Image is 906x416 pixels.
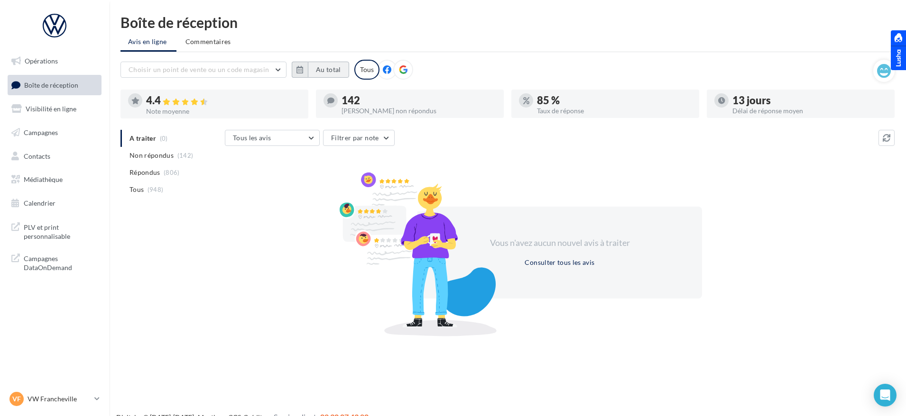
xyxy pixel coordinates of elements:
[537,95,692,106] div: 85 %
[6,193,103,213] a: Calendrier
[354,60,379,80] div: Tous
[478,237,641,249] div: Vous n'avez aucun nouvel avis à traiter
[120,62,287,78] button: Choisir un point de vente ou un code magasin
[233,134,271,142] span: Tous les avis
[308,62,349,78] button: Au total
[24,252,98,272] span: Campagnes DataOnDemand
[292,62,349,78] button: Au total
[24,221,98,241] span: PLV et print personnalisable
[129,65,269,73] span: Choisir un point de vente ou un code magasin
[24,199,55,207] span: Calendrier
[148,186,164,193] span: (948)
[537,108,692,114] div: Taux de réponse
[24,175,63,183] span: Médiathèque
[6,75,103,95] a: Boîte de réception
[732,108,887,114] div: Délai de réponse moyen
[146,108,301,115] div: Note moyenne
[874,384,897,407] div: Open Intercom Messenger
[129,185,144,194] span: Tous
[177,152,194,159] span: (142)
[342,108,496,114] div: [PERSON_NAME] non répondus
[6,217,103,245] a: PLV et print personnalisable
[185,37,231,45] span: Commentaires
[25,57,58,65] span: Opérations
[28,394,91,404] p: VW Francheville
[6,123,103,143] a: Campagnes
[6,248,103,276] a: Campagnes DataOnDemand
[6,170,103,190] a: Médiathèque
[129,151,174,160] span: Non répondus
[120,15,895,29] div: Boîte de réception
[26,105,76,113] span: Visibilité en ligne
[323,130,395,146] button: Filtrer par note
[521,257,598,268] button: Consulter tous les avis
[6,146,103,166] a: Contacts
[12,394,21,404] span: VF
[164,169,180,176] span: (806)
[24,128,58,136] span: Campagnes
[129,168,160,177] span: Répondus
[24,152,50,160] span: Contacts
[8,390,102,408] a: VF VW Francheville
[24,81,78,89] span: Boîte de réception
[732,95,887,106] div: 13 jours
[6,51,103,71] a: Opérations
[225,130,320,146] button: Tous les avis
[146,95,301,106] div: 4.4
[342,95,496,106] div: 142
[6,99,103,119] a: Visibilité en ligne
